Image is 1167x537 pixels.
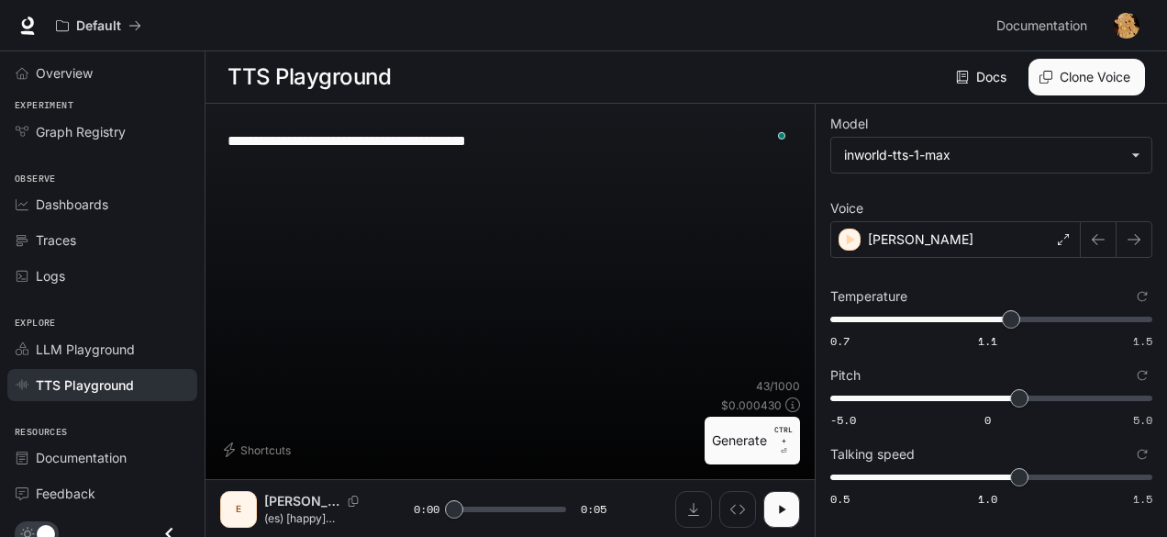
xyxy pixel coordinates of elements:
[996,15,1087,38] span: Documentation
[36,63,93,83] span: Overview
[868,230,973,249] p: [PERSON_NAME]
[831,138,1151,173] div: inworld-tts-1-max
[36,230,76,250] span: Traces
[7,260,197,292] a: Logs
[36,122,126,141] span: Graph Registry
[830,202,863,215] p: Voice
[414,500,439,519] span: 0:00
[7,477,197,509] a: Feedback
[774,424,793,446] p: CTRL +
[36,266,65,285] span: Logs
[7,333,197,365] a: LLM Playground
[984,412,991,428] span: 0
[705,417,800,464] button: GenerateCTRL +⏎
[76,18,121,34] p: Default
[978,333,997,349] span: 1.1
[264,492,340,510] p: [PERSON_NAME]
[830,333,850,349] span: 0.7
[7,369,197,401] a: TTS Playground
[7,116,197,148] a: Graph Registry
[675,491,712,528] button: Download audio
[1133,412,1152,428] span: 5.0
[7,442,197,474] a: Documentation
[7,57,197,89] a: Overview
[844,146,1122,164] div: inworld-tts-1-max
[36,340,135,359] span: LLM Playground
[719,491,756,528] button: Inspect
[952,59,1014,95] a: Docs
[1132,286,1152,307] button: Reset to default
[1133,333,1152,349] span: 1.5
[830,290,907,303] p: Temperature
[1028,59,1145,95] button: Clone Voice
[36,448,127,467] span: Documentation
[830,491,850,507] span: 0.5
[830,369,861,382] p: Pitch
[830,117,868,130] p: Model
[7,188,197,220] a: Dashboards
[224,495,253,524] div: E
[774,424,793,457] p: ⏎
[228,59,391,95] h1: TTS Playground
[978,491,997,507] span: 1.0
[7,224,197,256] a: Traces
[36,375,134,395] span: TTS Playground
[264,510,370,526] p: (es) [happy] Recuerden que es aproximado y que talvez no es muy exacto ando escribiendo esto aun ...
[48,7,150,44] button: All workspaces
[220,435,298,464] button: Shortcuts
[830,412,856,428] span: -5.0
[1133,491,1152,507] span: 1.5
[830,448,915,461] p: Talking speed
[1114,13,1139,39] img: User avatar
[1132,444,1152,464] button: Reset to default
[1108,7,1145,44] button: User avatar
[228,130,793,151] textarea: To enrich screen reader interactions, please activate Accessibility in Grammarly extension settings
[340,496,366,507] button: Copy Voice ID
[36,195,108,214] span: Dashboards
[581,500,606,519] span: 0:05
[989,7,1101,44] a: Documentation
[36,484,95,503] span: Feedback
[1132,365,1152,386] button: Reset to default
